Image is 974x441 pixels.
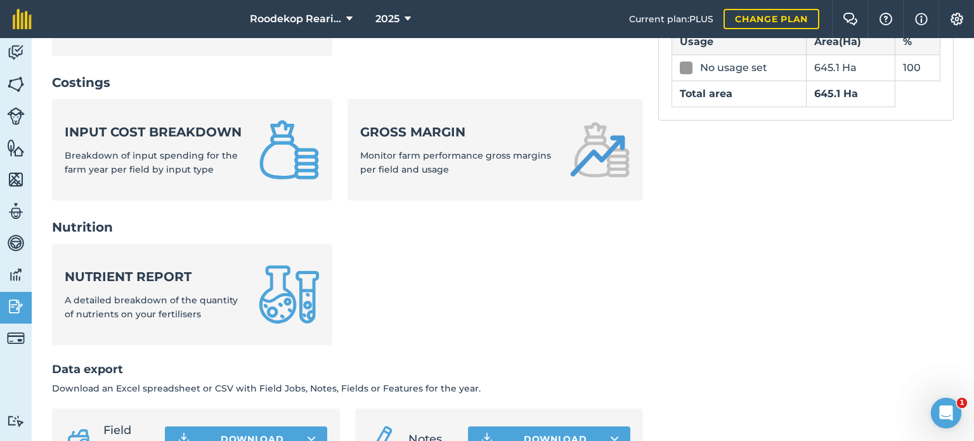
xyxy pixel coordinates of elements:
[7,415,25,427] img: svg+xml;base64,PD94bWwgdmVyc2lvbj0iMS4wIiBlbmNvZGluZz0idXRmLTgiPz4KPCEtLSBHZW5lcmF0b3I6IEFkb2JlIE...
[806,29,895,55] th: Area ( Ha )
[360,150,551,175] span: Monitor farm performance gross margins per field and usage
[7,265,25,284] img: svg+xml;base64,PD94bWwgdmVyc2lvbj0iMS4wIiBlbmNvZGluZz0idXRmLTgiPz4KPCEtLSBHZW5lcmF0b3I6IEFkb2JlIE...
[65,150,238,175] span: Breakdown of input spending for the farm year per field by input type
[957,398,967,408] span: 1
[52,360,643,379] h2: Data export
[52,381,643,395] p: Download an Excel spreadsheet or CSV with Field Jobs, Notes, Fields or Features for the year.
[7,329,25,347] img: svg+xml;base64,PD94bWwgdmVyc2lvbj0iMS4wIiBlbmNvZGluZz0idXRmLTgiPz4KPCEtLSBHZW5lcmF0b3I6IEFkb2JlIE...
[724,9,819,29] a: Change plan
[13,9,32,29] img: fieldmargin Logo
[52,218,643,236] h2: Nutrition
[259,119,320,180] img: Input cost breakdown
[7,170,25,189] img: svg+xml;base64,PHN2ZyB4bWxucz0iaHR0cDovL3d3dy53My5vcmcvMjAwMC9zdmciIHdpZHRoPSI1NiIgaGVpZ2h0PSI2MC...
[360,123,554,141] strong: Gross margin
[52,74,643,91] h2: Costings
[814,88,858,100] strong: 645.1 Ha
[629,12,713,26] span: Current plan : PLUS
[7,75,25,94] img: svg+xml;base64,PHN2ZyB4bWxucz0iaHR0cDovL3d3dy53My5vcmcvMjAwMC9zdmciIHdpZHRoPSI1NiIgaGVpZ2h0PSI2MC...
[259,264,320,325] img: Nutrient report
[65,268,243,286] strong: Nutrient report
[931,398,961,428] iframe: Intercom live chat
[915,11,928,27] img: svg+xml;base64,PHN2ZyB4bWxucz0iaHR0cDovL3d3dy53My5vcmcvMjAwMC9zdmciIHdpZHRoPSIxNyIgaGVpZ2h0PSIxNy...
[700,60,767,76] div: No usage set
[7,297,25,316] img: svg+xml;base64,PD94bWwgdmVyc2lvbj0iMS4wIiBlbmNvZGluZz0idXRmLTgiPz4KPCEtLSBHZW5lcmF0b3I6IEFkb2JlIE...
[878,13,893,25] img: A question mark icon
[843,13,858,25] img: Two speech bubbles overlapping with the left bubble in the forefront
[375,11,399,27] span: 2025
[52,99,332,201] a: Input cost breakdownBreakdown of input spending for the farm year per field by input type
[250,11,341,27] span: Roodekop Rearing
[52,244,332,345] a: Nutrient reportA detailed breakdown of the quantity of nutrients on your fertilisers
[672,29,807,55] th: Usage
[895,55,940,81] td: 100
[7,234,25,253] img: svg+xml;base64,PD94bWwgdmVyc2lvbj0iMS4wIiBlbmNvZGluZz0idXRmLTgiPz4KPCEtLSBHZW5lcmF0b3I6IEFkb2JlIE...
[7,43,25,62] img: svg+xml;base64,PD94bWwgdmVyc2lvbj0iMS4wIiBlbmNvZGluZz0idXRmLTgiPz4KPCEtLSBHZW5lcmF0b3I6IEFkb2JlIE...
[895,29,940,55] th: %
[806,55,895,81] td: 645.1 Ha
[7,202,25,221] img: svg+xml;base64,PD94bWwgdmVyc2lvbj0iMS4wIiBlbmNvZGluZz0idXRmLTgiPz4KPCEtLSBHZW5lcmF0b3I6IEFkb2JlIE...
[65,294,238,320] span: A detailed breakdown of the quantity of nutrients on your fertilisers
[569,119,630,180] img: Gross margin
[7,138,25,157] img: svg+xml;base64,PHN2ZyB4bWxucz0iaHR0cDovL3d3dy53My5vcmcvMjAwMC9zdmciIHdpZHRoPSI1NiIgaGVpZ2h0PSI2MC...
[7,107,25,125] img: svg+xml;base64,PD94bWwgdmVyc2lvbj0iMS4wIiBlbmNvZGluZz0idXRmLTgiPz4KPCEtLSBHZW5lcmF0b3I6IEFkb2JlIE...
[65,123,243,141] strong: Input cost breakdown
[347,99,643,201] a: Gross marginMonitor farm performance gross margins per field and usage
[680,88,732,100] strong: Total area
[949,13,964,25] img: A cog icon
